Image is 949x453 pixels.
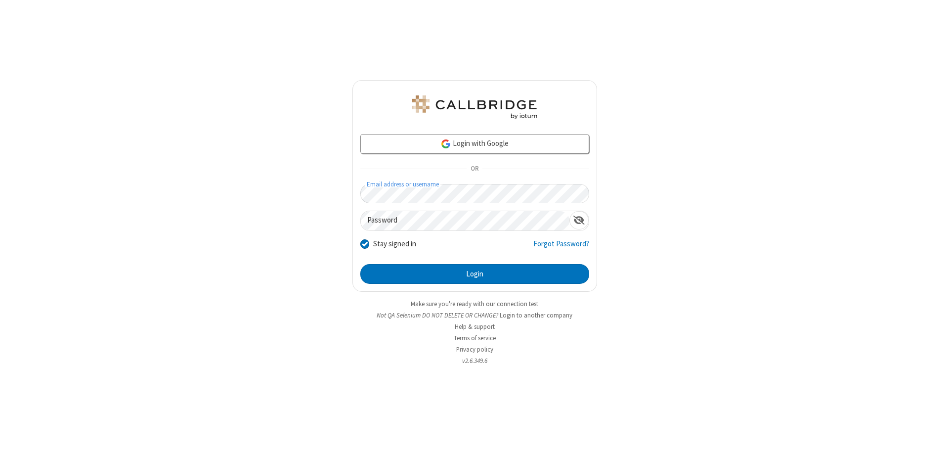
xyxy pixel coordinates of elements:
input: Password [361,211,569,230]
span: OR [467,162,482,176]
div: Show password [569,211,589,229]
img: QA Selenium DO NOT DELETE OR CHANGE [410,95,539,119]
img: google-icon.png [440,138,451,149]
li: v2.6.349.6 [352,356,597,365]
a: Privacy policy [456,345,493,354]
a: Help & support [455,322,495,331]
a: Login with Google [360,134,589,154]
a: Forgot Password? [533,238,589,257]
input: Email address or username [360,184,589,203]
button: Login to another company [500,311,572,320]
a: Terms of service [454,334,496,342]
button: Login [360,264,589,284]
a: Make sure you're ready with our connection test [411,300,538,308]
iframe: Chat [924,427,942,446]
li: Not QA Selenium DO NOT DELETE OR CHANGE? [352,311,597,320]
label: Stay signed in [373,238,416,250]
